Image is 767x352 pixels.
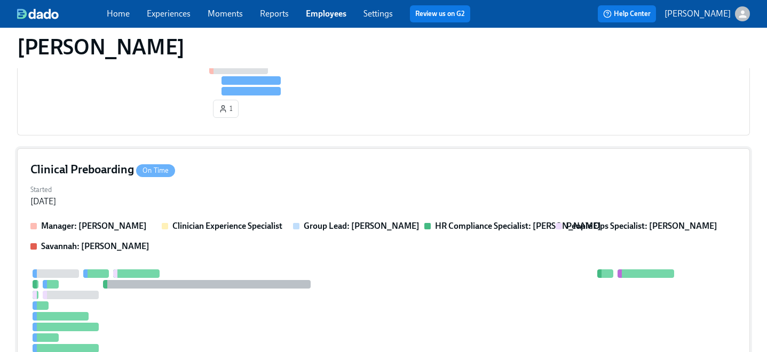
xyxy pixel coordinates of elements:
[30,184,56,196] label: Started
[41,221,147,231] strong: Manager: [PERSON_NAME]
[208,9,243,19] a: Moments
[30,196,56,207] div: [DATE]
[17,34,185,60] h1: [PERSON_NAME]
[30,162,175,178] h4: Clinical Preboarding
[304,221,420,231] strong: Group Lead: [PERSON_NAME]
[17,9,59,19] img: dado
[363,9,393,19] a: Settings
[603,9,651,19] span: Help Center
[213,100,239,118] button: 1
[41,241,149,251] strong: Savannah: [PERSON_NAME]
[665,8,731,20] p: [PERSON_NAME]
[410,5,470,22] button: Review us on G2
[136,166,175,174] span: On Time
[147,9,191,19] a: Experiences
[107,9,130,19] a: Home
[598,5,656,22] button: Help Center
[415,9,465,19] a: Review us on G2
[306,9,346,19] a: Employees
[435,221,601,231] strong: HR Compliance Specialist: [PERSON_NAME]
[665,6,750,21] button: [PERSON_NAME]
[219,103,233,114] span: 1
[260,9,289,19] a: Reports
[566,221,717,231] strong: People Ops Specialist: [PERSON_NAME]
[172,221,282,231] strong: Clinician Experience Specialist
[17,9,107,19] a: dado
